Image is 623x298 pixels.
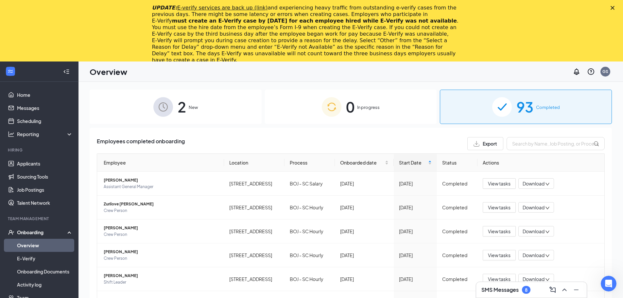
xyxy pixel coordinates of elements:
svg: UserCheck [8,229,14,236]
span: Crew Person [104,255,219,262]
span: down [545,182,550,186]
span: In progress [357,104,380,111]
svg: WorkstreamLogo [7,68,14,75]
div: 8 [525,287,528,293]
span: Crew Person [104,231,219,238]
span: View tasks [488,228,511,235]
h3: SMS Messages [481,286,519,293]
button: ComposeMessage [547,285,558,295]
td: BOJ - SC Hourly [285,196,335,219]
td: BOJ - SC Hourly [285,219,335,243]
a: Applicants [17,157,73,170]
div: Onboarding [17,229,67,236]
div: Completed [442,275,472,283]
td: [STREET_ADDRESS] [224,267,285,291]
div: [DATE] [399,204,432,211]
button: Export [467,137,503,150]
div: GS [602,69,608,74]
div: Hiring [8,147,72,153]
span: Start Date [399,159,427,166]
button: ChevronUp [559,285,570,295]
a: E-Verify [17,252,73,265]
svg: Analysis [8,131,14,137]
svg: Notifications [573,68,580,76]
button: View tasks [483,226,516,237]
span: New [189,104,198,111]
th: Actions [477,154,604,172]
th: Status [437,154,477,172]
div: Close [611,6,617,10]
div: Completed [442,252,472,259]
td: BOJ - SC Salary [285,172,335,196]
span: [PERSON_NAME] [104,272,219,279]
span: Completed [536,104,560,111]
td: [STREET_ADDRESS] [224,219,285,243]
div: Team Management [8,216,72,221]
span: down [545,277,550,282]
button: View tasks [483,250,516,260]
h1: Overview [90,66,127,77]
a: Talent Network [17,196,73,209]
a: Job Postings [17,183,73,196]
span: Download [523,252,545,259]
th: Onboarded date [335,154,394,172]
div: [DATE] [399,252,432,259]
span: View tasks [488,252,511,259]
span: Crew Person [104,207,219,214]
svg: QuestionInfo [587,68,595,76]
input: Search by Name, Job Posting, or Process [507,137,605,150]
span: Download [523,180,545,187]
button: View tasks [483,274,516,284]
button: View tasks [483,178,516,189]
a: Scheduling [17,114,73,128]
span: 2 [178,96,186,118]
a: Sourcing Tools [17,170,73,183]
div: [DATE] [399,275,432,283]
div: Completed [442,228,472,235]
div: [DATE] [340,204,389,211]
span: down [545,254,550,258]
div: [DATE] [340,180,389,187]
button: View tasks [483,202,516,213]
svg: ComposeMessage [549,286,557,294]
span: down [545,206,550,210]
td: BOJ - SC Hourly [285,243,335,267]
div: [DATE] [340,275,389,283]
span: Export [483,141,497,146]
span: 0 [346,96,355,118]
a: Overview [17,239,73,252]
div: [DATE] [340,252,389,259]
span: View tasks [488,180,511,187]
th: Employee [97,154,224,172]
span: Download [523,204,545,211]
span: Onboarded date [340,159,384,166]
button: Minimize [571,285,581,295]
th: Location [224,154,285,172]
span: View tasks [488,204,511,211]
a: Activity log [17,278,73,291]
b: must create an E‑Verify case by [DATE] for each employee hired while E‑Verify was not available [172,18,457,24]
span: down [545,230,550,234]
span: Assistant General Manager [104,184,219,190]
svg: Collapse [63,68,70,75]
td: BOJ - SC Hourly [285,267,335,291]
span: Zurilove [PERSON_NAME] [104,201,219,207]
svg: ChevronUp [561,286,568,294]
i: UPDATE: [152,5,268,11]
td: [STREET_ADDRESS] [224,243,285,267]
span: View tasks [488,275,511,283]
td: [STREET_ADDRESS] [224,196,285,219]
div: and experiencing heavy traffic from outstanding e-verify cases from the previous days. There migh... [152,5,461,63]
a: Onboarding Documents [17,265,73,278]
div: Completed [442,204,472,211]
a: Messages [17,101,73,114]
a: E-verify services are back up (link) [177,5,268,11]
span: Download [523,276,545,283]
div: [DATE] [340,228,389,235]
td: [STREET_ADDRESS] [224,172,285,196]
div: [DATE] [399,228,432,235]
span: Employees completed onboarding [97,137,185,150]
span: [PERSON_NAME] [104,225,219,231]
div: [DATE] [399,180,432,187]
svg: Minimize [572,286,580,294]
